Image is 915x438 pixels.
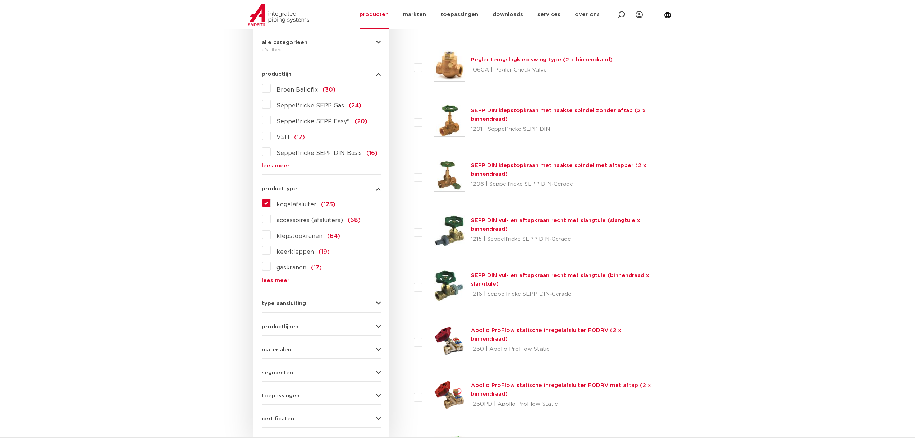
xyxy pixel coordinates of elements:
[262,347,381,352] button: materialen
[471,398,657,410] p: 1260PD | Apollo ProFlow Static
[276,150,362,156] span: Seppelfricke SEPP DIN-Basis
[262,416,381,421] button: certificaten
[262,370,293,375] span: segmenten
[471,234,657,245] p: 1215 | Seppelfricke SEPP DIN-Gerade
[276,265,306,271] span: gaskranen
[471,57,613,63] a: Pegler terugslagklep swing type (2 x binnendraad)
[262,370,381,375] button: segmenten
[276,134,289,140] span: VSH
[276,119,350,124] span: Seppelfricke SEPP Easy®
[471,218,640,232] a: SEPP DIN vul- en aftapkraan recht met slangtule (slangtule x binnendraad)
[276,233,322,239] span: klepstopkranen
[348,217,361,223] span: (68)
[262,278,381,283] a: lees meer
[262,186,381,192] button: producttype
[366,150,378,156] span: (16)
[276,202,316,207] span: kogelafsluiter
[276,249,314,255] span: keerkleppen
[262,324,381,329] button: productlijnen
[276,87,318,93] span: Broen Ballofix
[262,45,381,54] div: afsluiters
[471,344,657,355] p: 1260 | Apollo ProFlow Static
[262,72,381,77] button: productlijn
[471,289,657,300] p: 1216 | Seppelfricke SEPP DIN-Gerade
[262,40,381,45] button: alle categorieën
[434,270,465,301] img: Thumbnail for SEPP DIN vul- en aftapkraan recht met slangtule (binnendraad x slangtule)
[471,328,621,342] a: Apollo ProFlow statische inregelafsluiter FODRV (2 x binnendraad)
[434,160,465,191] img: Thumbnail for SEPP DIN klepstopkraan met haakse spindel met aftapper (2 x binnendraad)
[262,347,291,352] span: materialen
[311,265,322,271] span: (17)
[471,383,651,397] a: Apollo ProFlow statische inregelafsluiter FODRV met aftap (2 x binnendraad)
[349,103,361,109] span: (24)
[262,393,299,398] span: toepassingen
[319,249,330,255] span: (19)
[276,103,344,109] span: Seppelfricke SEPP Gas
[294,134,305,140] span: (17)
[471,179,657,190] p: 1206 | Seppelfricke SEPP DIN-Gerade
[434,215,465,246] img: Thumbnail for SEPP DIN vul- en aftapkraan recht met slangtule (slangtule x binnendraad)
[262,324,298,329] span: productlijnen
[434,50,465,81] img: Thumbnail for Pegler terugslagklep swing type (2 x binnendraad)
[327,233,340,239] span: (64)
[354,119,367,124] span: (20)
[322,87,335,93] span: (30)
[262,301,381,306] button: type aansluiting
[434,380,465,411] img: Thumbnail for Apollo ProFlow statische inregelafsluiter FODRV met aftap (2 x binnendraad)
[434,325,465,356] img: Thumbnail for Apollo ProFlow statische inregelafsluiter FODRV (2 x binnendraad)
[262,163,381,169] a: lees meer
[262,416,294,421] span: certificaten
[471,163,646,177] a: SEPP DIN klepstopkraan met haakse spindel met aftapper (2 x binnendraad)
[434,105,465,136] img: Thumbnail for SEPP DIN klepstopkraan met haakse spindel zonder aftap (2 x binnendraad)
[471,64,613,76] p: 1060A | Pegler Check Valve
[262,186,297,192] span: producttype
[471,124,657,135] p: 1201 | Seppelfricke SEPP DIN
[471,108,646,122] a: SEPP DIN klepstopkraan met haakse spindel zonder aftap (2 x binnendraad)
[262,72,292,77] span: productlijn
[262,40,307,45] span: alle categorieën
[321,202,335,207] span: (123)
[262,301,306,306] span: type aansluiting
[262,393,381,398] button: toepassingen
[276,217,343,223] span: accessoires (afsluiters)
[471,273,649,287] a: SEPP DIN vul- en aftapkraan recht met slangtule (binnendraad x slangtule)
